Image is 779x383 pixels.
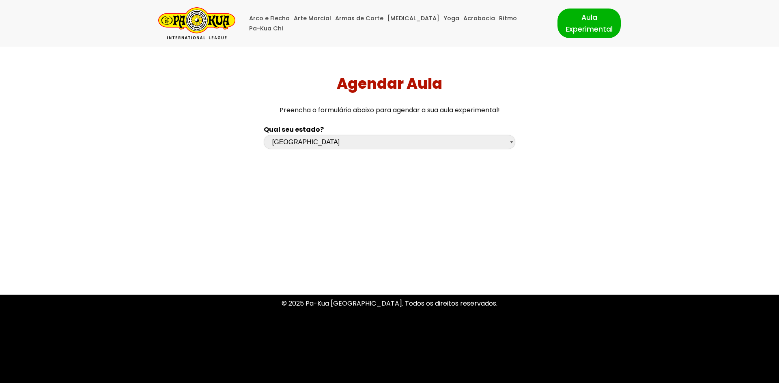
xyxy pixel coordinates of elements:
div: Menu primário [247,13,545,34]
a: Ritmo [499,13,517,24]
a: Arte Marcial [294,13,331,24]
a: Aula Experimental [557,9,621,38]
a: Arco e Flecha [249,13,290,24]
a: Yoga [443,13,459,24]
p: Preencha o formulário abaixo para agendar a sua aula experimental! [3,105,776,116]
a: WordPress [207,368,241,377]
a: Acrobacia [463,13,495,24]
a: [MEDICAL_DATA] [387,13,439,24]
a: Armas de Corte [335,13,383,24]
a: Neve [158,368,174,377]
a: Pa-Kua Brasil Uma Escola de conhecimentos orientais para toda a família. Foco, habilidade concent... [158,7,235,39]
p: © 2025 Pa-Kua [GEOGRAPHIC_DATA]. Todos os direitos reservados. [158,298,621,309]
b: Qual seu estado? [264,125,324,134]
p: | Movido a [158,367,241,378]
a: Política de Privacidade [353,333,426,342]
h1: Agendar Aula [3,75,776,92]
a: Pa-Kua Chi [249,24,283,34]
